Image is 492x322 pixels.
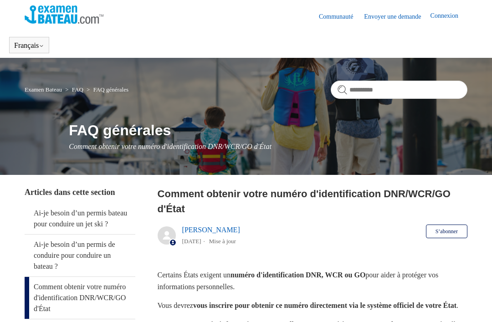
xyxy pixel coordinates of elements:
img: Page d’accueil du Centre d’aide Examen Bateau [25,5,103,24]
li: Examen Bateau [25,86,63,93]
strong: numéro d'identification DNR, WCR ou GO [231,271,365,279]
a: Envoyer une demande [364,12,430,21]
span: Comment obtenir votre numéro d'identification DNR/WCR/GO d'État [69,143,272,150]
li: FAQ générales [85,86,128,93]
li: Mise à jour [209,238,236,245]
a: Communauté [319,12,362,21]
a: Ai-je besoin d’un permis bateau pour conduire un jet ski ? [25,203,135,234]
strong: vous inscrire pour obtenir ce numéro directement via le système officiel de votre État [193,302,456,309]
a: FAQ [72,86,83,93]
p: Vous devrez . [158,300,467,312]
a: Comment obtenir votre numéro d'identification DNR/WCR/GO d'État [25,277,135,319]
button: S’abonner à Article [426,225,467,238]
h2: Comment obtenir votre numéro d'identification DNR/WCR/GO d'État [158,186,467,216]
input: Rechercher [331,81,467,99]
button: Français [14,41,44,50]
a: Ai-je besoin d’un permis de conduire pour conduire un bateau ? [25,235,135,276]
p: Certains États exigent un pour aider à protéger vos informations personnelles. [158,269,467,292]
time: 08/05/2025 11:55 [182,238,201,245]
a: Examen Bateau [25,86,62,93]
a: Connexion [430,11,467,22]
a: FAQ générales [93,86,128,93]
span: Articles dans cette section [25,188,115,197]
li: FAQ [63,86,85,93]
a: [PERSON_NAME] [182,226,240,234]
h1: FAQ générales [69,119,467,141]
